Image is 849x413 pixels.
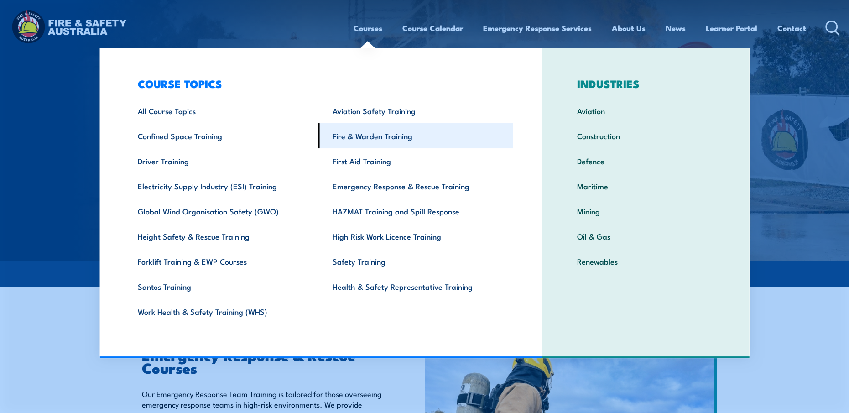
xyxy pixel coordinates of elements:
[318,224,513,249] a: High Risk Work Licence Training
[124,148,318,173] a: Driver Training
[124,77,513,90] h3: COURSE TOPICS
[124,173,318,199] a: Electricity Supply Industry (ESI) Training
[124,224,318,249] a: Height Safety & Rescue Training
[563,148,729,173] a: Defence
[124,274,318,299] a: Santos Training
[612,16,646,40] a: About Us
[563,98,729,123] a: Aviation
[402,16,463,40] a: Course Calendar
[318,98,513,123] a: Aviation Safety Training
[318,148,513,173] a: First Aid Training
[124,199,318,224] a: Global Wind Organisation Safety (GWO)
[318,123,513,148] a: Fire & Warden Training
[318,173,513,199] a: Emergency Response & Rescue Training
[666,16,686,40] a: News
[124,123,318,148] a: Confined Space Training
[124,249,318,274] a: Forklift Training & EWP Courses
[124,98,318,123] a: All Course Topics
[563,77,729,90] h3: INDUSTRIES
[354,16,382,40] a: Courses
[318,274,513,299] a: Health & Safety Representative Training
[777,16,806,40] a: Contact
[563,123,729,148] a: Construction
[142,348,383,374] h2: Emergency Response & Rescue Courses
[706,16,757,40] a: Learner Portal
[483,16,592,40] a: Emergency Response Services
[563,249,729,274] a: Renewables
[563,173,729,199] a: Maritime
[318,199,513,224] a: HAZMAT Training and Spill Response
[563,199,729,224] a: Mining
[124,299,318,324] a: Work Health & Safety Training (WHS)
[563,224,729,249] a: Oil & Gas
[318,249,513,274] a: Safety Training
